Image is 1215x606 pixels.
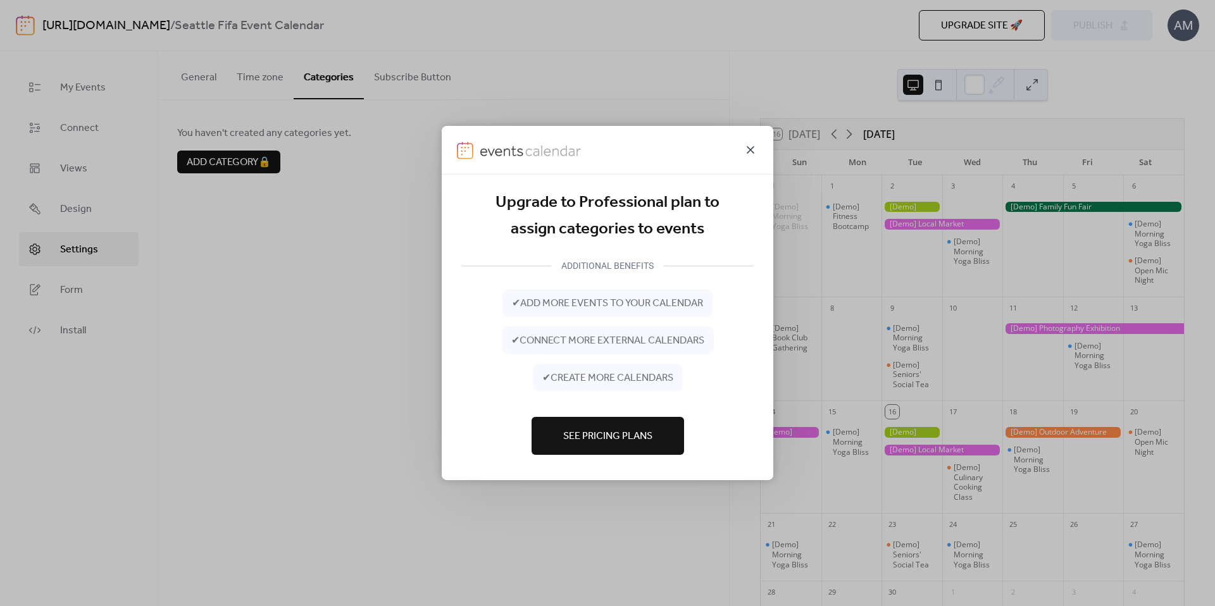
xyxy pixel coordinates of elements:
[542,371,673,386] span: ✔ create more calendars
[563,429,652,444] span: See Pricing Plans
[462,190,753,242] div: Upgrade to Professional plan to assign categories to events
[512,296,703,311] span: ✔ add more events to your calendar
[457,142,473,159] img: logo-icon
[511,333,704,349] span: ✔ connect more external calendars
[480,142,582,159] img: logo-type
[532,417,684,455] button: See Pricing Plans
[551,258,664,273] div: ADDITIONAL BENEFITS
